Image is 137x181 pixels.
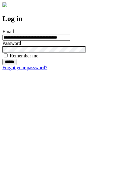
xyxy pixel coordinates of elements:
img: logo-4e3dc11c47720685a147b03b5a06dd966a58ff35d612b21f08c02c0306f2b779.png [2,2,7,7]
label: Password [2,41,21,46]
label: Remember me [10,53,38,58]
label: Email [2,29,14,34]
a: Forgot your password? [2,65,47,70]
h2: Log in [2,15,135,23]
